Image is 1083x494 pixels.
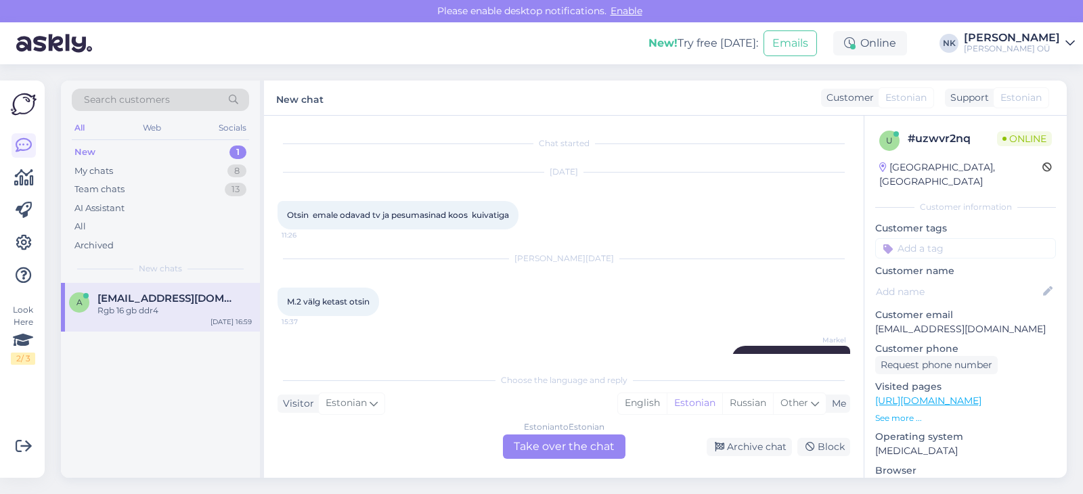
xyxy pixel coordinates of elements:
[72,119,87,137] div: All
[74,202,125,215] div: AI Assistant
[276,89,324,107] label: New chat
[74,183,125,196] div: Team chats
[833,31,907,55] div: Online
[211,317,252,327] div: [DATE] 16:59
[76,297,83,307] span: a
[229,145,246,159] div: 1
[74,145,95,159] div: New
[875,356,998,374] div: Request phone number
[964,32,1060,43] div: [PERSON_NAME]
[821,91,874,105] div: Customer
[74,164,113,178] div: My chats
[875,395,981,407] a: [URL][DOMAIN_NAME]
[876,284,1040,299] input: Add name
[667,393,722,413] div: Estonian
[11,353,35,365] div: 2 / 3
[908,131,997,147] div: # uzwvr2nq
[940,34,958,53] div: NK
[875,464,1056,478] p: Browser
[648,35,758,51] div: Try free [DATE]:
[287,210,509,220] span: Otsin emale odavad tv ja pesumasinad koos kuivatiga
[875,322,1056,336] p: [EMAIL_ADDRESS][DOMAIN_NAME]
[875,201,1056,213] div: Customer information
[1000,91,1042,105] span: Estonian
[11,304,35,365] div: Look Here
[74,220,86,233] div: All
[885,91,927,105] span: Estonian
[875,342,1056,356] p: Customer phone
[875,238,1056,259] input: Add a tag
[875,264,1056,278] p: Customer name
[97,305,252,317] div: Rgb 16 gb ddr4
[227,164,246,178] div: 8
[606,5,646,17] span: Enable
[780,397,808,409] span: Other
[997,131,1052,146] span: Online
[964,43,1060,54] div: [PERSON_NAME] OÜ
[139,263,182,275] span: New chats
[875,380,1056,394] p: Visited pages
[216,119,249,137] div: Socials
[886,135,893,145] span: u
[964,32,1075,54] a: [PERSON_NAME][PERSON_NAME] OÜ
[879,160,1042,189] div: [GEOGRAPHIC_DATA], [GEOGRAPHIC_DATA]
[945,91,989,105] div: Support
[84,93,170,107] span: Search customers
[797,438,850,456] div: Block
[97,292,238,305] span: aevastaja30@gmail.com
[875,430,1056,444] p: Operating system
[225,183,246,196] div: 13
[524,421,604,433] div: Estonian to Estonian
[503,434,625,459] div: Take over the chat
[326,396,367,411] span: Estonian
[140,119,164,137] div: Web
[707,438,792,456] div: Archive chat
[875,221,1056,235] p: Customer tags
[875,412,1056,424] p: See more ...
[287,296,370,307] span: M.2 välg ketast otsin
[722,393,773,413] div: Russian
[826,397,846,411] div: Me
[618,393,667,413] div: English
[11,91,37,117] img: Askly Logo
[875,444,1056,458] p: [MEDICAL_DATA]
[282,317,332,327] span: 15:37
[282,230,332,240] span: 11:26
[764,30,817,56] button: Emails
[278,252,850,265] div: [PERSON_NAME][DATE]
[278,374,850,386] div: Choose the language and reply
[648,37,678,49] b: New!
[278,137,850,150] div: Chat started
[74,239,114,252] div: Archived
[795,335,846,345] span: Markel
[278,397,314,411] div: Visitor
[875,308,1056,322] p: Customer email
[278,166,850,178] div: [DATE]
